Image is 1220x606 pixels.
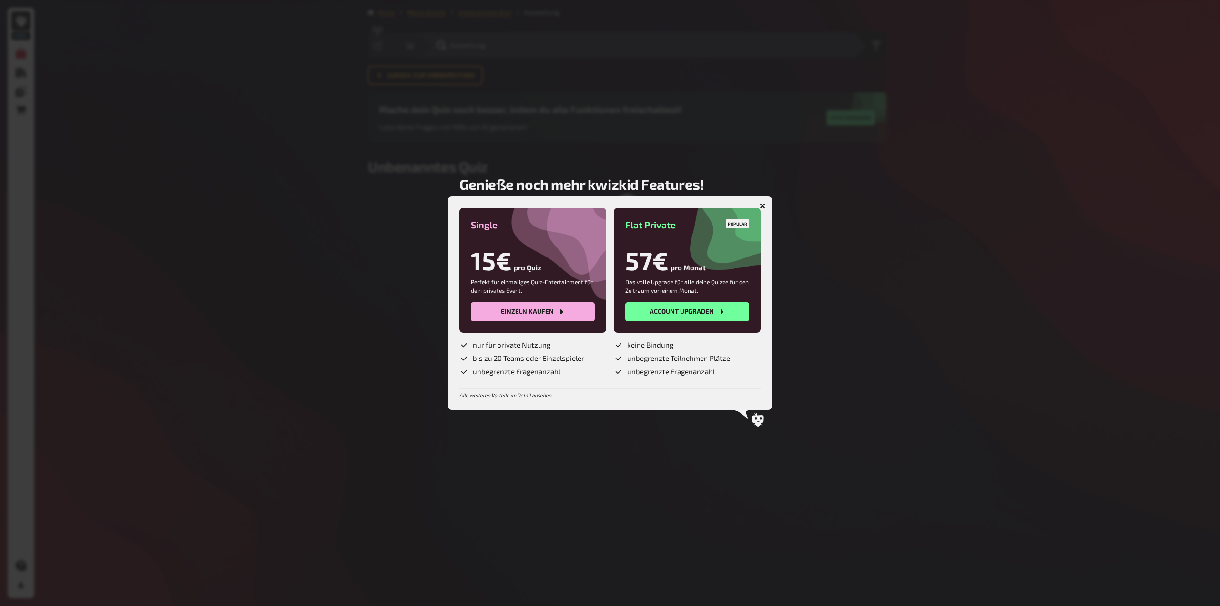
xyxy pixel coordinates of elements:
[473,340,550,350] span: nur für private Nutzung
[627,354,730,363] span: unbegrenzte Teilnehmer-Plätze
[625,302,749,321] button: Account upgraden
[625,246,669,276] h1: 57€
[625,277,749,295] p: Das volle Upgrade für alle deine Quizze für den Zeitraum von einem Monat.
[459,175,704,193] h2: Genieße noch mehr kwizkid Features!
[459,392,551,398] a: Alle weiteren Vorteile im Detail ansehen
[471,219,595,230] h3: Single
[471,246,512,276] h1: 15€
[471,277,595,295] p: Perfekt für einmaliges Quiz-Entertainment für dein privates Event.
[627,367,715,377] span: unbegrenzte Fragenanzahl
[473,367,560,377] span: unbegrenzte Fragenanzahl
[726,219,749,228] div: Popular
[627,340,673,350] span: keine Bindung
[514,263,541,276] span: pro Quiz
[471,302,595,321] button: Einzeln kaufen
[625,219,749,230] h3: Flat Private
[473,354,584,363] span: bis zu 20 Teams oder Einzelspieler
[671,263,706,276] span: pro Monat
